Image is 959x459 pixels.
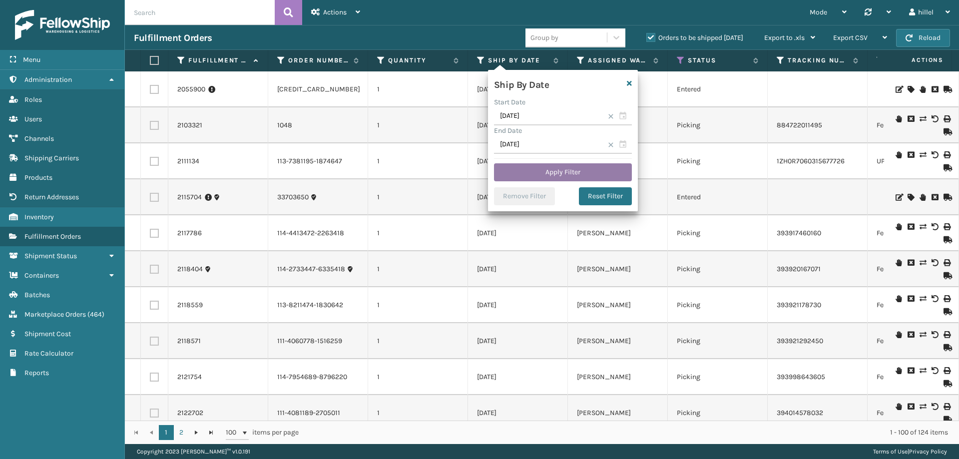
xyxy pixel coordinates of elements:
span: Rate Calculator [24,349,73,358]
i: Print Label [944,223,950,230]
a: 2122702 [177,408,203,418]
label: Order Number [288,56,349,65]
td: [DATE] [468,251,568,287]
td: Picking [668,215,768,251]
span: Export CSV [833,33,868,42]
i: Assign Carrier and Warehouse [908,86,914,93]
a: 393917460160 [777,229,821,237]
td: Picking [668,359,768,395]
i: Request to Be Cancelled [908,115,914,122]
i: Mark as Shipped [944,164,950,171]
td: [PERSON_NAME] [568,323,668,359]
h4: Ship By Date [494,76,549,91]
i: Void Label [932,367,938,374]
a: 113-8211474-1830642 [277,300,343,310]
button: Reload [896,29,950,47]
td: [DATE] [468,215,568,251]
span: items per page [226,425,299,440]
td: 1 [368,359,468,395]
i: Edit [896,194,902,201]
td: 1 [368,287,468,323]
td: [PERSON_NAME] [568,251,668,287]
i: Mark as Shipped [944,272,950,279]
i: Void Label [932,151,938,158]
td: Picking [668,143,768,179]
a: Go to the next page [189,425,204,440]
a: Privacy Policy [909,448,947,455]
span: Actions [880,52,950,68]
a: 2121754 [177,372,202,382]
td: [DATE] [468,395,568,431]
span: Return Addresses [24,193,79,201]
a: 393920167071 [777,265,821,273]
span: Menu [23,55,40,64]
i: Print Label [944,367,950,374]
span: Export to .xls [764,33,805,42]
i: Change shipping [920,331,926,338]
i: Request to Be Cancelled [908,403,914,410]
i: On Hold [896,259,902,266]
a: 884722011495 [777,121,822,129]
td: Picking [668,323,768,359]
td: 1 [368,215,468,251]
td: [PERSON_NAME] [568,215,668,251]
label: Orders to be shipped [DATE] [646,33,743,42]
i: On Hold [896,403,902,410]
span: Batches [24,291,50,299]
a: 111-4060778-1516259 [277,336,342,346]
td: [DATE] [468,143,568,179]
td: [DATE] [468,323,568,359]
span: Administration [24,75,72,84]
i: Request to Be Cancelled [908,367,914,374]
span: Channels [24,134,54,143]
i: Request to Be Cancelled [908,259,914,266]
i: Void Label [932,259,938,266]
i: Change shipping [920,259,926,266]
a: 1ZH0R7060315677726 [777,157,845,165]
a: 2118571 [177,336,201,346]
a: 1 [159,425,174,440]
i: Change shipping [920,115,926,122]
span: Actions [323,8,347,16]
i: Mark as Shipped [944,194,950,201]
div: Group by [530,32,558,43]
td: Picking [668,287,768,323]
i: On Hold [920,86,926,93]
i: Mark as Shipped [944,416,950,423]
span: Shipment Cost [24,330,71,338]
td: 1 [368,71,468,107]
i: Mark as Shipped [944,344,950,351]
i: Print Label [944,295,950,302]
span: 100 [226,428,241,438]
i: Print Label [944,403,950,410]
label: End Date [494,126,522,135]
i: Change shipping [920,403,926,410]
a: 393921292450 [777,337,823,345]
a: 1048 [277,120,292,130]
i: Mark as Shipped [944,86,950,93]
i: Mark as Shipped [944,380,950,387]
span: Go to the last page [207,429,215,437]
i: Mark as Shipped [944,308,950,315]
a: [CREDIT_CARD_NUMBER] [277,84,360,94]
a: 2117786 [177,228,202,238]
td: Picking [668,395,768,431]
p: Copyright 2023 [PERSON_NAME]™ v 1.0.191 [137,444,250,459]
td: 1 [368,323,468,359]
a: 114-2733447-6335418 [277,264,345,274]
a: 33703650 [277,192,309,202]
i: On Hold [896,295,902,302]
a: 393998643605 [777,373,825,381]
i: On Hold [896,151,902,158]
span: Users [24,115,42,123]
i: Print Label [944,151,950,158]
span: Inventory [24,213,54,221]
i: On Hold [896,331,902,338]
a: 2118559 [177,300,203,310]
label: Status [688,56,748,65]
a: 394014578032 [777,409,823,417]
a: 2118404 [177,264,203,274]
td: [PERSON_NAME] [568,395,668,431]
span: Mode [810,8,827,16]
i: Void Label [932,331,938,338]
